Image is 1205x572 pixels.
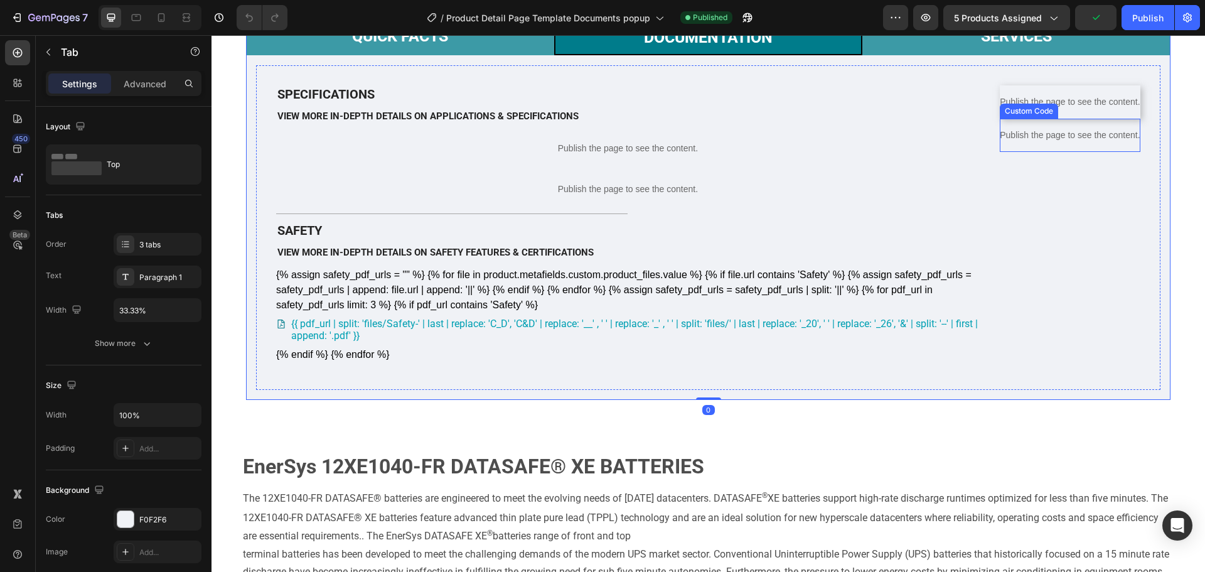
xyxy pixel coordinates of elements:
[65,50,768,68] h2: Specifications
[943,5,1070,30] button: 5 products assigned
[46,239,67,250] div: Order
[65,148,768,161] p: Publish the page to see the content.
[46,302,84,319] div: Width
[46,409,67,421] div: Width
[62,77,97,90] p: Settings
[550,456,556,465] sup: ®
[65,107,768,120] p: Publish the page to see the content.
[61,45,168,60] p: Tab
[5,5,94,30] button: 7
[31,457,958,561] p: The 12XE1040-FR DATASAFE® batteries are engineered to meet the evolving needs of [DATE] datacente...
[65,210,768,225] h2: view more in-depth details on safety features & certifications
[46,443,75,454] div: Padding
[12,134,30,144] div: 450
[46,332,201,355] button: Show more
[46,482,107,499] div: Background
[139,547,198,558] div: Add...
[139,239,198,251] div: 3 tabs
[65,186,768,204] h2: safety
[82,10,88,25] p: 7
[46,119,88,136] div: Layout
[441,11,444,24] span: /
[237,5,287,30] div: Undo/Redo
[139,272,198,283] div: Paragraph 1
[65,234,768,324] gp-button: {% assign safety_pdf_urls = "" %} {% for file in product.metafields.custom.product_files.value %}...
[46,514,65,525] div: Color
[788,60,929,73] p: Publish the page to see the content.
[114,299,201,321] input: Auto
[1132,11,1164,24] div: Publish
[65,278,768,311] a: Manual C&D
[80,283,768,306] span: {{ pdf_url | split: 'files/Safety-' | last | replace: 'C_D', 'C&D' | replace: '__' , ' ' | replac...
[65,74,768,89] h2: view more in-depth details on applications & specifications
[1122,5,1174,30] button: Publish
[139,443,198,455] div: Add...
[276,494,281,502] sup: ®
[788,94,929,107] p: Publish the page to see the content.
[114,404,201,426] input: Auto
[1162,510,1192,541] div: Open Intercom Messenger
[954,11,1042,24] span: 5 products assigned
[446,11,650,24] span: Product Detail Page Template Documents popup
[46,210,63,221] div: Tabs
[31,419,493,443] h1: EnerSys 12XE1040-FR DATASAFE® XE BATTERIES
[46,377,79,394] div: Size
[693,12,727,23] span: Published
[139,514,198,526] div: F0F2F6
[95,337,153,350] div: Show more
[107,150,183,179] div: Top
[791,70,844,82] div: Custom Code
[212,35,1205,572] iframe: Design area
[46,270,62,281] div: Text
[124,77,166,90] p: Advanced
[9,230,30,240] div: Beta
[46,546,68,558] div: Image
[491,370,503,380] div: 0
